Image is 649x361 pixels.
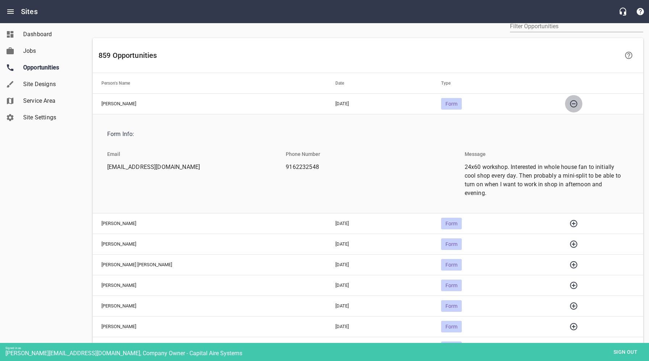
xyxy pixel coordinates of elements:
[327,316,432,337] td: [DATE]
[510,21,643,32] input: Filter by author or content.
[93,213,327,234] td: [PERSON_NAME]
[441,321,462,332] div: Form
[327,213,432,234] td: [DATE]
[107,163,265,171] span: [EMAIL_ADDRESS][DOMAIN_NAME]
[280,145,326,163] li: Phone Number
[286,163,444,171] span: 9162232548
[465,163,623,198] span: 24x60 workshop. Interested in whole house fan to initially cool shop every day. Then probably a m...
[23,63,78,72] span: Opportunities
[327,254,432,275] td: [DATE]
[93,337,327,357] td: [PERSON_NAME]
[327,73,432,93] th: Date
[432,73,556,93] th: Type
[93,93,327,114] td: [PERSON_NAME]
[5,347,649,350] div: Signed in as
[23,80,78,89] span: Site Designs
[101,145,126,163] li: Email
[632,3,649,20] button: Support Portal
[327,296,432,316] td: [DATE]
[23,30,78,39] span: Dashboard
[441,241,462,247] span: Form
[620,47,637,64] a: Learn more about your Opportunities
[93,234,327,254] td: [PERSON_NAME]
[327,234,432,254] td: [DATE]
[441,280,462,291] div: Form
[607,345,644,359] button: Sign out
[441,324,462,330] span: Form
[441,238,462,250] div: Form
[441,98,462,110] div: Form
[2,3,19,20] button: Open drawer
[441,259,462,271] div: Form
[23,47,78,55] span: Jobs
[610,348,641,357] span: Sign out
[459,145,491,163] li: Message
[441,221,462,226] span: Form
[327,275,432,296] td: [DATE]
[107,130,623,139] span: Form Info:
[93,73,327,93] th: Person's Name
[23,97,78,105] span: Service Area
[21,6,38,17] h6: Sites
[441,341,462,353] div: Form
[441,303,462,309] span: Form
[99,50,619,61] h6: 859 Opportunities
[93,275,327,296] td: [PERSON_NAME]
[327,337,432,357] td: [DATE]
[93,296,327,316] td: [PERSON_NAME]
[23,113,78,122] span: Site Settings
[327,93,432,114] td: [DATE]
[5,350,649,357] div: [PERSON_NAME][EMAIL_ADDRESS][DOMAIN_NAME], Company Owner - Capital Aire Systems
[441,101,462,107] span: Form
[93,254,327,275] td: [PERSON_NAME] [PERSON_NAME]
[441,300,462,312] div: Form
[441,283,462,288] span: Form
[441,262,462,268] span: Form
[93,316,327,337] td: [PERSON_NAME]
[614,3,632,20] button: Live Chat
[441,218,462,229] div: Form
